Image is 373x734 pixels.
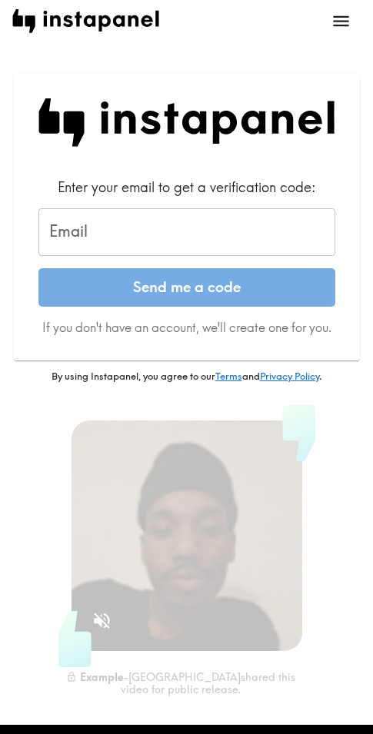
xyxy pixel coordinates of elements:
button: Sound is off [85,604,118,637]
div: - [GEOGRAPHIC_DATA] shared this video for public release. [59,669,302,696]
img: instapanel [12,9,159,33]
button: Send me a code [38,268,335,307]
div: Enter your email to get a verification code: [38,178,335,197]
button: open menu [321,2,361,41]
a: Terms [215,370,242,382]
img: Instapanel [38,98,335,147]
b: Example [80,669,123,683]
p: By using Instapanel, you agree to our and . [14,370,360,384]
p: If you don't have an account, we'll create one for you. [38,319,335,336]
a: Privacy Policy [260,370,319,382]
